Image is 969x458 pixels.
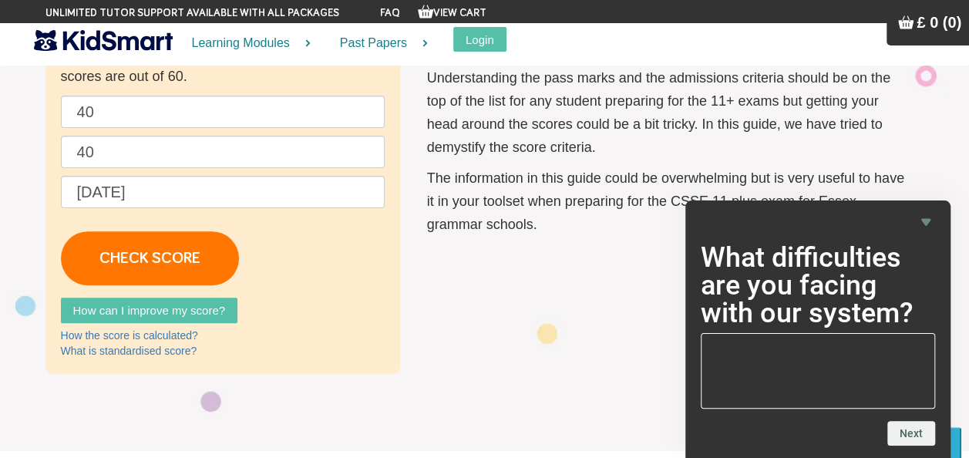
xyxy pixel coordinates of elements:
[173,23,321,64] a: Learning Modules
[453,27,506,52] button: Login
[61,345,197,357] a: What is standardised score?
[917,213,935,231] button: Hide survey
[418,4,433,19] img: Your items in the shopping basket
[61,298,238,323] a: How can I improve my score?
[61,231,239,285] a: CHECK SCORE
[418,8,486,19] a: View Cart
[34,27,173,54] img: KidSmart logo
[887,421,935,446] button: Next question
[917,14,961,31] span: £ 0 (0)
[380,8,400,19] a: FAQ
[427,66,909,159] p: Understanding the pass marks and the admissions criteria should be on the top of the list for any...
[701,244,935,327] h2: What difficulties are you facing with our system?
[45,5,339,21] span: Unlimited tutor support available with all packages
[427,167,909,236] p: The information in this guide could be overwhelming but is very useful to have it in your toolset...
[701,213,935,446] div: What difficulties are you facing with our system?
[61,96,385,128] input: English raw score
[701,333,935,409] textarea: What difficulties are you facing with our system?
[61,136,385,168] input: Maths raw score
[61,176,385,208] input: Date of birth (d/m/y) e.g. 27/12/2007
[321,23,438,64] a: Past Papers
[898,15,913,30] img: Your items in the shopping basket
[61,329,198,342] a: How the score is calculated?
